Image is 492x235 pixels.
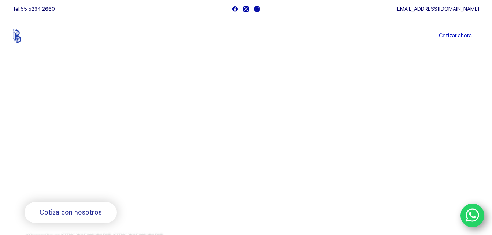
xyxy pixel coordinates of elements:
span: Cotiza con nosotros [40,207,102,218]
img: Balerytodo [13,29,59,43]
a: X (Twitter) [243,6,249,12]
a: WhatsApp [460,204,485,228]
a: Instagram [254,6,260,12]
span: Bienvenido a Balerytodo® [25,109,118,118]
a: 55 5234 2660 [21,6,55,12]
span: Rodamientos y refacciones industriales [25,183,169,192]
span: Somos los doctores de la industria [25,125,235,175]
a: [EMAIL_ADDRESS][DOMAIN_NAME] [395,6,479,12]
a: Cotizar ahora [432,29,479,43]
a: Facebook [232,6,238,12]
span: Tel. [13,6,55,12]
nav: Menu Principal [160,18,332,54]
a: Cotiza con nosotros [25,202,117,223]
